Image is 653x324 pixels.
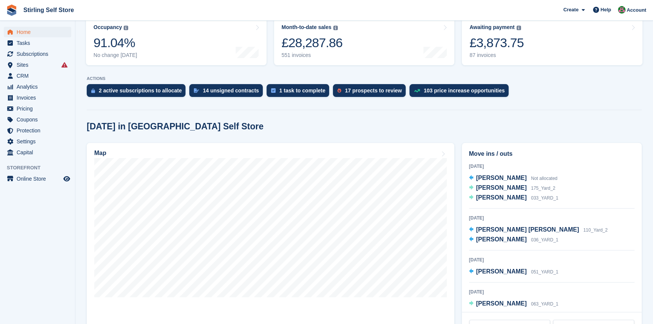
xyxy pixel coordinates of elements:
[563,6,578,14] span: Create
[4,38,71,48] a: menu
[469,299,558,309] a: [PERSON_NAME] 063_YARD_1
[87,121,264,132] h2: [DATE] in [GEOGRAPHIC_DATA] Self Store
[7,164,75,172] span: Storefront
[618,6,625,14] img: Lucy
[94,24,122,31] div: Occupancy
[17,38,62,48] span: Tasks
[4,103,71,114] a: menu
[17,114,62,125] span: Coupons
[87,76,642,81] p: ACTIONS
[469,183,555,193] a: [PERSON_NAME] 175_Yard_2
[4,174,71,184] a: menu
[476,194,527,201] span: [PERSON_NAME]
[17,147,62,158] span: Capital
[282,52,343,58] div: 551 invoices
[6,5,17,16] img: stora-icon-8386f47178a22dfd0bd8f6a31ec36ba5ce8667c1dd55bd0f319d3a0aa187defe.svg
[4,71,71,81] a: menu
[469,24,515,31] div: Awaiting payment
[531,237,558,243] span: 036_YARD_1
[4,27,71,37] a: menu
[469,256,635,263] div: [DATE]
[462,17,642,65] a: Awaiting payment £3,873.75 87 invoices
[87,84,189,101] a: 2 active subscriptions to allocate
[333,26,338,30] img: icon-info-grey-7440780725fd019a000dd9b08b2336e03edf1995a4989e88bcd33f0948082b44.svg
[476,268,527,275] span: [PERSON_NAME]
[469,235,558,245] a: [PERSON_NAME] 036_YARD_1
[409,84,512,101] a: 103 price increase opportunities
[469,35,524,51] div: £3,873.75
[4,81,71,92] a: menu
[627,6,646,14] span: Account
[4,125,71,136] a: menu
[279,88,325,94] div: 1 task to complete
[86,17,267,65] a: Occupancy 91.04% No change [DATE]
[4,147,71,158] a: menu
[469,289,635,295] div: [DATE]
[282,35,343,51] div: £28,287.86
[94,150,106,157] h2: Map
[17,92,62,103] span: Invoices
[414,89,420,92] img: price_increase_opportunities-93ffe204e8149a01c8c9dc8f82e8f89637d9d84a8eef4429ea346261dce0b2c0.svg
[469,267,558,277] a: [PERSON_NAME] 051_YARD_1
[17,49,62,59] span: Subscriptions
[17,81,62,92] span: Analytics
[517,26,521,30] img: icon-info-grey-7440780725fd019a000dd9b08b2336e03edf1995a4989e88bcd33f0948082b44.svg
[4,92,71,103] a: menu
[124,26,128,30] img: icon-info-grey-7440780725fd019a000dd9b08b2336e03edf1995a4989e88bcd33f0948082b44.svg
[94,52,137,58] div: No change [DATE]
[469,174,558,183] a: [PERSON_NAME] Not allocated
[17,103,62,114] span: Pricing
[4,49,71,59] a: menu
[424,88,505,94] div: 103 price increase opportunities
[531,195,558,201] span: 033_YARD_1
[203,88,259,94] div: 14 unsigned contracts
[17,125,62,136] span: Protection
[91,88,95,93] img: active_subscription_to_allocate_icon-d502201f5373d7db506a760aba3b589e785aa758c864c3986d89f69b8ff3...
[469,149,635,158] h2: Move ins / outs
[189,84,267,101] a: 14 unsigned contracts
[476,226,579,233] span: [PERSON_NAME] [PERSON_NAME]
[469,52,524,58] div: 87 invoices
[4,136,71,147] a: menu
[476,236,527,243] span: [PERSON_NAME]
[469,163,635,170] div: [DATE]
[17,27,62,37] span: Home
[282,24,331,31] div: Month-to-date sales
[531,269,558,275] span: 051_YARD_1
[17,71,62,81] span: CRM
[469,215,635,221] div: [DATE]
[601,6,611,14] span: Help
[4,60,71,70] a: menu
[17,136,62,147] span: Settings
[476,184,527,191] span: [PERSON_NAME]
[476,175,527,181] span: [PERSON_NAME]
[267,84,333,101] a: 1 task to complete
[62,174,71,183] a: Preview store
[20,4,77,16] a: Stirling Self Store
[94,35,137,51] div: 91.04%
[476,300,527,307] span: [PERSON_NAME]
[531,176,557,181] span: Not allocated
[345,88,402,94] div: 17 prospects to review
[333,84,409,101] a: 17 prospects to review
[337,88,341,93] img: prospect-51fa495bee0391a8d652442698ab0144808aea92771e9ea1ae160a38d050c398.svg
[531,186,555,191] span: 175_Yard_2
[469,225,608,235] a: [PERSON_NAME] [PERSON_NAME] 110_Yard_2
[469,193,558,203] a: [PERSON_NAME] 033_YARD_1
[17,174,62,184] span: Online Store
[531,301,558,307] span: 063_YARD_1
[17,60,62,70] span: Sites
[194,88,199,93] img: contract_signature_icon-13c848040528278c33f63329250d36e43548de30e8caae1d1a13099fd9432cc5.svg
[583,227,608,233] span: 110_Yard_2
[274,17,455,65] a: Month-to-date sales £28,287.86 551 invoices
[271,88,276,93] img: task-75834270c22a3079a89374b754ae025e5fb1db73e45f91037f5363f120a921f8.svg
[99,88,182,94] div: 2 active subscriptions to allocate
[4,114,71,125] a: menu
[61,62,67,68] i: Smart entry sync failures have occurred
